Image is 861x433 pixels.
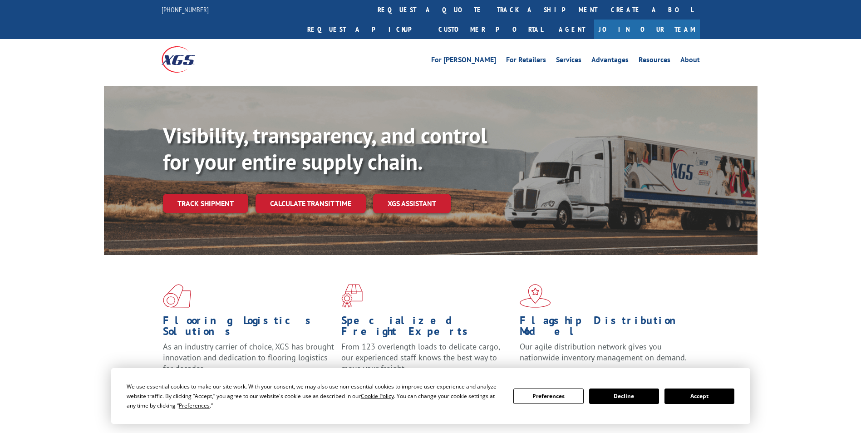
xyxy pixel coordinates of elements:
[506,56,546,66] a: For Retailers
[162,5,209,14] a: [PHONE_NUMBER]
[179,402,210,409] span: Preferences
[432,20,550,39] a: Customer Portal
[520,284,551,308] img: xgs-icon-flagship-distribution-model-red
[639,56,670,66] a: Resources
[550,20,594,39] a: Agent
[556,56,581,66] a: Services
[163,341,334,374] span: As an industry carrier of choice, XGS has brought innovation and dedication to flooring logistics...
[127,382,502,410] div: We use essential cookies to make our site work. With your consent, we may also use non-essential ...
[341,284,363,308] img: xgs-icon-focused-on-flooring-red
[300,20,432,39] a: Request a pickup
[591,56,629,66] a: Advantages
[680,56,700,66] a: About
[163,121,487,176] b: Visibility, transparency, and control for your entire supply chain.
[341,315,513,341] h1: Specialized Freight Experts
[256,194,366,213] a: Calculate transit time
[589,389,659,404] button: Decline
[361,392,394,400] span: Cookie Policy
[163,284,191,308] img: xgs-icon-total-supply-chain-intelligence-red
[513,389,583,404] button: Preferences
[520,341,687,363] span: Our agile distribution network gives you nationwide inventory management on demand.
[373,194,451,213] a: XGS ASSISTANT
[520,315,691,341] h1: Flagship Distribution Model
[111,368,750,424] div: Cookie Consent Prompt
[431,56,496,66] a: For [PERSON_NAME]
[163,194,248,213] a: Track shipment
[594,20,700,39] a: Join Our Team
[664,389,734,404] button: Accept
[341,341,513,382] p: From 123 overlength loads to delicate cargo, our experienced staff knows the best way to move you...
[163,315,335,341] h1: Flooring Logistics Solutions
